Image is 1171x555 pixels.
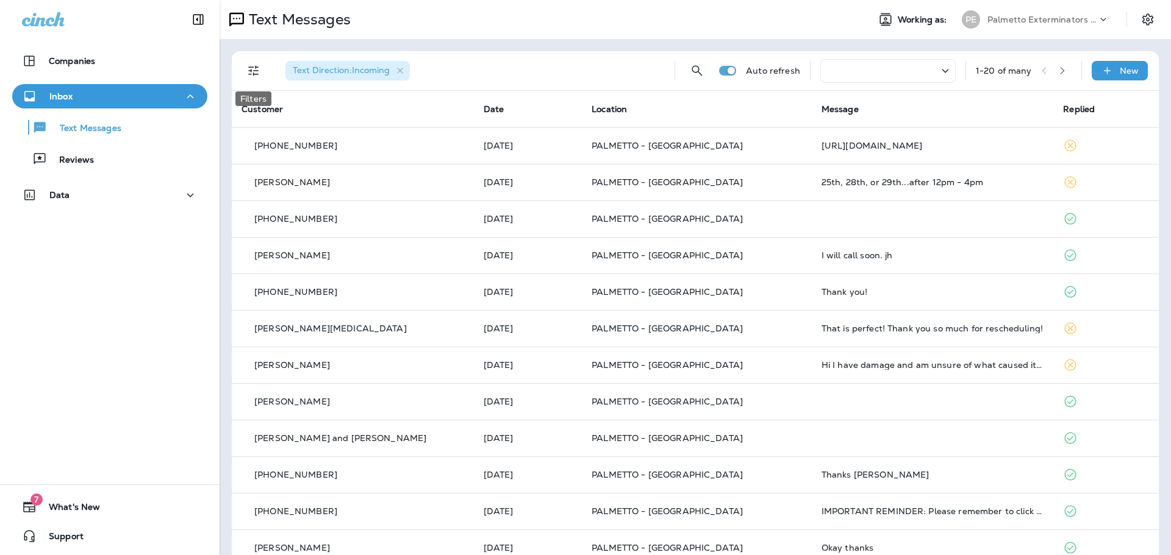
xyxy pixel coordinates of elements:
span: Text Direction : Incoming [293,65,390,76]
p: [PERSON_NAME] [254,360,330,370]
div: IMPORTANT REMINDER: Please remember to click "Request Payment" in the Digs app once the job is do... [822,506,1044,516]
p: [PERSON_NAME] [254,397,330,406]
span: PALMETTO - [GEOGRAPHIC_DATA] [592,359,743,370]
p: Auto refresh [746,66,800,76]
button: Filters [242,58,266,83]
p: [PHONE_NUMBER] [254,141,337,150]
span: Date [484,104,504,115]
p: Aug 20, 2025 08:47 AM [484,397,572,406]
div: 25th, 28th, or 29th...after 12pm - 4pm [822,177,1044,187]
span: PALMETTO - [GEOGRAPHIC_DATA] [592,250,743,261]
button: Search Messages [685,58,709,83]
div: Thanks Peter Rosenthal [822,470,1044,479]
p: Palmetto Exterminators LLC [987,15,1097,24]
p: [PHONE_NUMBER] [254,506,337,516]
div: That is perfect! Thank you so much for rescheduling! [822,323,1044,333]
p: Aug 19, 2025 03:22 PM [484,470,572,479]
div: 1 - 20 of many [976,66,1032,76]
span: Location [592,104,627,115]
button: Text Messages [12,115,207,140]
p: Aug 20, 2025 08:32 PM [484,250,572,260]
p: Aug 22, 2025 12:21 PM [484,141,572,150]
p: New [1120,66,1139,76]
div: Thank you! [822,287,1044,297]
div: Hi I have damage and am unsure of what caused it. Can you take a look please [822,360,1044,370]
span: PALMETTO - [GEOGRAPHIC_DATA] [592,433,743,444]
div: I will call soon. jh [822,250,1044,260]
button: Settings [1137,9,1159,30]
div: Filters [235,91,271,106]
div: PE [962,10,980,29]
p: Aug 19, 2025 03:26 PM [484,433,572,443]
p: Aug 20, 2025 03:57 PM [484,287,572,297]
span: 7 [30,493,43,506]
p: [PERSON_NAME][MEDICAL_DATA] [254,323,407,333]
p: Aug 21, 2025 03:02 PM [484,177,572,187]
span: Working as: [898,15,950,25]
p: Aug 20, 2025 02:37 PM [484,323,572,333]
span: PALMETTO - [GEOGRAPHIC_DATA] [592,469,743,480]
span: PALMETTO - [GEOGRAPHIC_DATA] [592,286,743,297]
button: Data [12,183,207,207]
button: Support [12,524,207,548]
span: What's New [37,502,100,517]
p: [PHONE_NUMBER] [254,470,337,479]
p: Aug 20, 2025 01:07 PM [484,360,572,370]
p: Aug 21, 2025 12:02 PM [484,214,572,224]
button: Collapse Sidebar [181,7,215,32]
p: [PERSON_NAME] and [PERSON_NAME] [254,433,426,443]
p: [PERSON_NAME] [254,543,330,553]
div: Okay thanks [822,543,1044,553]
p: [PERSON_NAME] [254,250,330,260]
p: Inbox [49,91,73,101]
p: Text Messages [48,123,121,135]
span: PALMETTO - [GEOGRAPHIC_DATA] [592,542,743,553]
p: Aug 19, 2025 09:13 AM [484,506,572,516]
span: PALMETTO - [GEOGRAPHIC_DATA] [592,396,743,407]
p: [PHONE_NUMBER] [254,287,337,297]
p: Text Messages [244,10,351,29]
p: Data [49,190,70,200]
span: PALMETTO - [GEOGRAPHIC_DATA] [592,140,743,151]
span: PALMETTO - [GEOGRAPHIC_DATA] [592,506,743,517]
p: Aug 19, 2025 08:43 AM [484,543,572,553]
span: Message [822,104,859,115]
p: Reviews [47,155,94,166]
span: Customer [242,104,283,115]
span: PALMETTO - [GEOGRAPHIC_DATA] [592,323,743,334]
span: Support [37,531,84,546]
button: Reviews [12,146,207,172]
p: Companies [49,56,95,66]
p: [PHONE_NUMBER] [254,214,337,224]
span: PALMETTO - [GEOGRAPHIC_DATA] [592,213,743,224]
button: Companies [12,49,207,73]
button: 7What's New [12,495,207,519]
div: https://customer.entomobrands.com/login [822,141,1044,150]
span: Replied [1063,104,1095,115]
button: Inbox [12,84,207,108]
div: Text Direction:Incoming [285,61,410,80]
p: [PERSON_NAME] [254,177,330,187]
span: PALMETTO - [GEOGRAPHIC_DATA] [592,177,743,188]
